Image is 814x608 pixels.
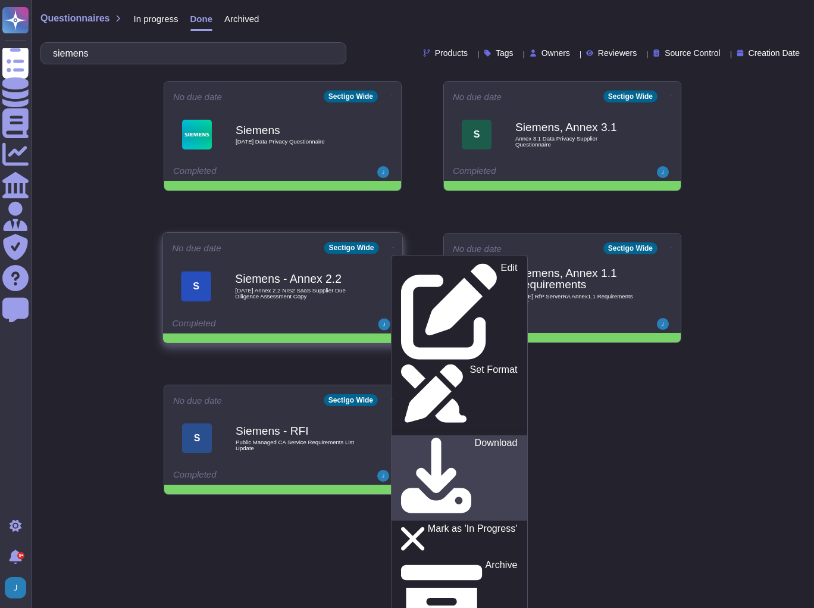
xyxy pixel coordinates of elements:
[435,49,468,57] span: Products
[236,139,355,145] span: [DATE] Data Privacy Questionnaire
[749,49,800,57] span: Creation Date
[224,14,259,23] span: Archived
[453,244,502,253] span: No due date
[173,396,222,405] span: No due date
[236,124,355,136] b: Siemens
[378,319,390,330] img: user
[515,136,634,147] span: Annex 3.1 Data Privacy Supplier Questionnaire
[377,166,389,178] img: user
[173,92,222,101] span: No due date
[501,263,518,360] p: Edit
[182,423,212,453] div: S
[470,365,518,423] p: Set Format
[515,294,634,305] span: [DATE] RfP ServerRA Annex1.1 Requirements Copy
[5,577,26,598] img: user
[515,267,634,290] b: Siemens, Annex 1.1 Requirements
[428,524,518,555] p: Mark as 'In Progress'
[665,49,720,57] span: Source Control
[17,552,24,559] div: 9+
[603,91,658,102] div: Sectigo Wide
[47,43,334,64] input: Search by keywords
[603,242,658,254] div: Sectigo Wide
[40,14,109,23] span: Questionnaires
[181,271,211,301] div: S
[133,14,178,23] span: In progress
[657,166,669,178] img: user
[324,394,378,406] div: Sectigo Wide
[236,425,355,436] b: Siemens - RFI
[324,91,378,102] div: Sectigo Wide
[2,575,35,601] button: user
[235,288,355,299] span: [DATE] Annex 2.2 NIS2 SaaS Supplier Due Diligence Assessment Copy
[598,49,637,57] span: Reviewers
[173,470,319,482] div: Completed
[392,521,527,557] a: Mark as 'In Progress'
[515,121,634,133] b: Siemens, Annex 3.1
[236,439,355,451] span: Public Managed CA Service Requirements List Update
[392,362,527,425] a: Set Format
[190,14,213,23] span: Done
[453,92,502,101] span: No due date
[172,319,320,330] div: Completed
[324,242,378,254] div: Sectigo Wide
[475,438,518,519] p: Download
[496,49,514,57] span: Tags
[172,244,221,252] span: No due date
[173,166,319,178] div: Completed
[377,470,389,482] img: user
[462,120,491,149] div: S
[541,49,570,57] span: Owners
[453,166,599,178] div: Completed
[392,260,527,362] a: Edit
[182,120,212,149] img: Logo
[235,273,355,285] b: Siemens - Annex 2.2
[657,318,669,330] img: user
[392,435,527,521] a: Download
